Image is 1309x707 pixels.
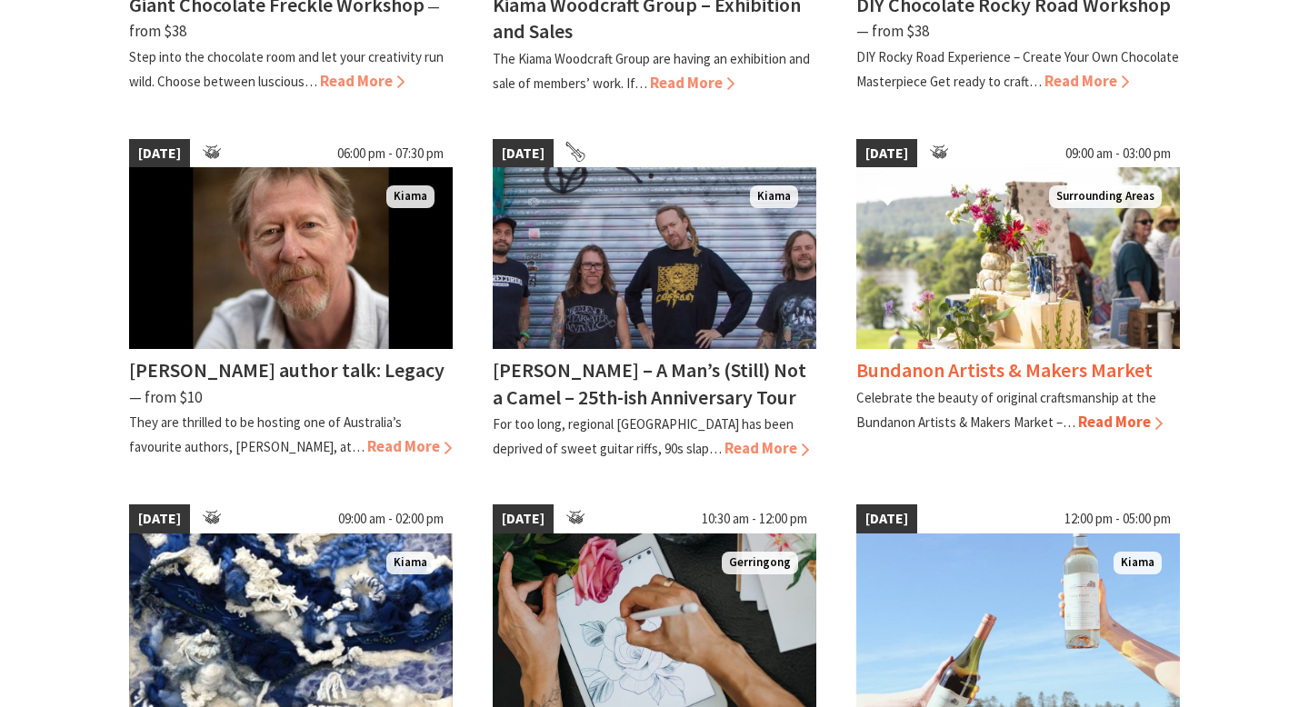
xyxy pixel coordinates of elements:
span: [DATE] [856,504,917,533]
p: Celebrate the beauty of original craftsmanship at the Bundanon Artists & Makers Market –… [856,389,1156,431]
span: 12:00 pm - 05:00 pm [1055,504,1180,533]
span: 10:30 am - 12:00 pm [693,504,816,533]
img: Frenzel Rhomb Kiama Pavilion Saturday 4th October [493,167,816,349]
span: Read More [650,73,734,93]
span: ⁠— from $38 [856,21,929,41]
h4: [PERSON_NAME] – A Man’s (Still) Not a Camel – 25th-ish Anniversary Tour [493,357,806,409]
img: Man wearing a beige shirt, with short dark blonde hair and a beard [129,167,453,349]
span: Read More [1044,71,1129,91]
span: [DATE] [856,139,917,168]
p: DIY Rocky Road Experience – Create Your Own Chocolate Masterpiece Get ready to craft… [856,48,1179,90]
h4: Bundanon Artists & Makers Market [856,357,1153,383]
p: They are thrilled to be hosting one of Australia’s favourite authors, [PERSON_NAME], at… [129,413,402,455]
h4: [PERSON_NAME] author talk: Legacy [129,357,445,383]
p: Step into the chocolate room and let your creativity run wild. Choose between luscious… [129,48,444,90]
span: Kiama [386,185,435,208]
span: [DATE] [129,504,190,533]
span: Gerringong [722,552,798,574]
span: 09:00 am - 03:00 pm [1056,139,1180,168]
span: Read More [367,436,452,456]
span: 09:00 am - 02:00 pm [329,504,453,533]
button: Click to Favourite Bundanon Artists & Makers Market [858,166,917,228]
span: [DATE] [493,504,554,533]
span: [DATE] [129,139,190,168]
span: Kiama [750,185,798,208]
span: Read More [1078,412,1163,432]
span: Surrounding Areas [1049,185,1162,208]
a: [DATE] 06:00 pm - 07:30 pm Man wearing a beige shirt, with short dark blonde hair and a beard Kia... [129,139,453,461]
span: Kiama [1114,552,1162,574]
span: Kiama [386,552,435,574]
span: 06:00 pm - 07:30 pm [328,139,453,168]
a: [DATE] 09:00 am - 03:00 pm A seleciton of ceramic goods are placed on a table outdoor with river ... [856,139,1180,461]
span: Read More [724,438,809,458]
span: Read More [320,71,405,91]
span: ⁠— from $10 [129,387,202,407]
img: A seleciton of ceramic goods are placed on a table outdoor with river views behind [856,167,1180,349]
span: [DATE] [493,139,554,168]
a: [DATE] Frenzel Rhomb Kiama Pavilion Saturday 4th October Kiama [PERSON_NAME] – A Man’s (Still) No... [493,139,816,461]
p: The Kiama Woodcraft Group are having an exhibition and sale of members’ work. If… [493,50,810,92]
p: For too long, regional [GEOGRAPHIC_DATA] has been deprived of sweet guitar riffs, 90s slap… [493,415,794,457]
